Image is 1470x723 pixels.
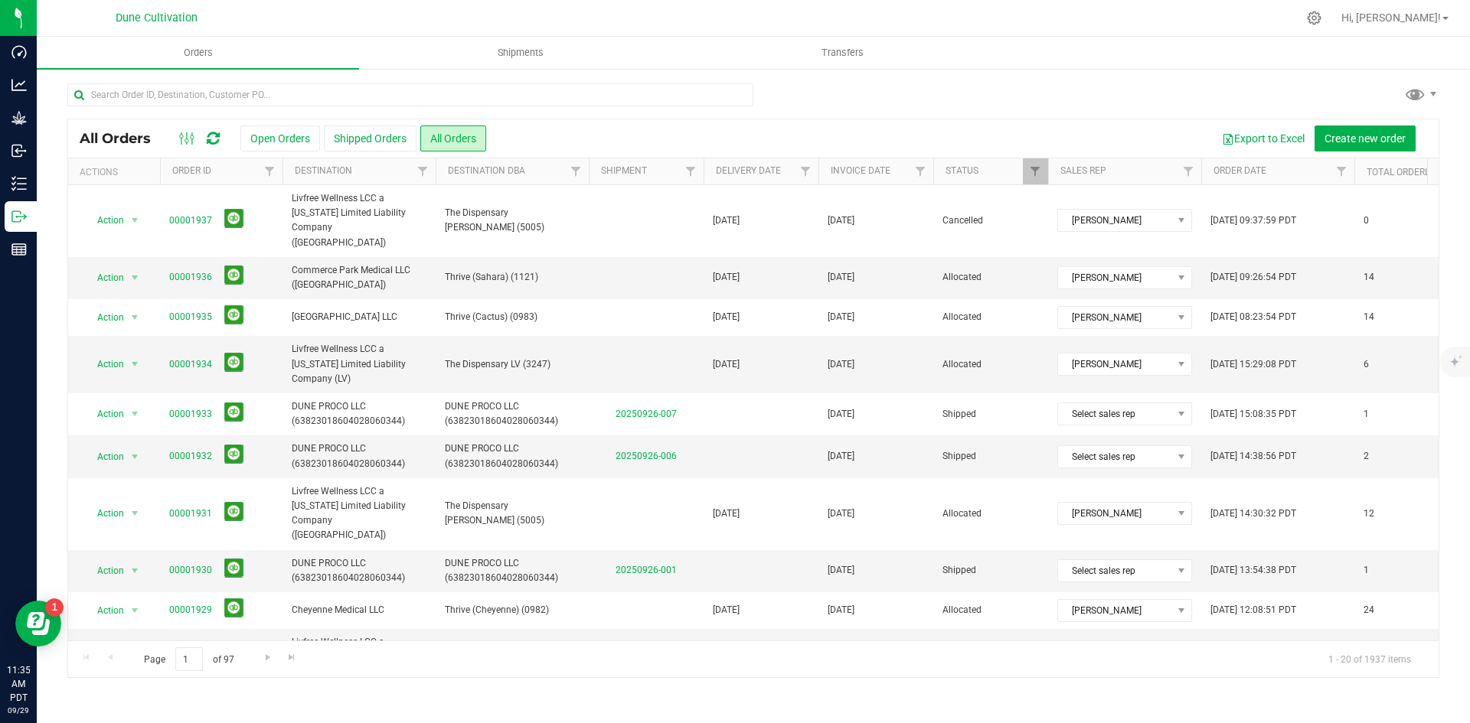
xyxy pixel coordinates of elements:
[292,263,426,292] span: Commerce Park Medical LLC ([GEOGRAPHIC_DATA])
[126,503,145,524] span: select
[169,449,212,464] a: 00001932
[445,603,580,617] span: Thrive (Cheyenne) (0982)
[1210,407,1296,422] span: [DATE] 15:08:35 PDT
[126,560,145,581] span: select
[445,399,580,428] span: DUNE PROCO LLC (63823018604028060344)
[1364,603,1374,617] span: 24
[169,310,212,324] a: 00001935
[240,125,320,151] button: Open Orders
[169,563,212,578] a: 00001930
[324,125,416,151] button: Shipped Orders
[1058,560,1172,581] span: Select sales rep
[116,11,198,24] span: Dune Cultivation
[1364,270,1374,285] span: 14
[445,270,580,285] span: Thrive (Sahara) (1121)
[1364,506,1374,521] span: 12
[1364,407,1369,422] span: 1
[445,206,580,235] span: The Dispensary [PERSON_NAME] (5005)
[445,310,580,324] span: Thrive (Cactus) (0983)
[445,357,580,372] span: The Dispensary LV (3247)
[83,210,125,231] span: Action
[292,484,426,543] span: Livfree Wellness LCC a [US_STATE] Limited Liability Company ([GEOGRAPHIC_DATA])
[80,167,154,177] div: Actions
[1364,357,1369,372] span: 6
[83,446,125,467] span: Action
[828,407,854,422] span: [DATE]
[828,603,854,617] span: [DATE]
[828,213,854,228] span: [DATE]
[11,176,27,191] inline-svg: Inventory
[169,357,212,372] a: 00001934
[1364,310,1374,324] span: 14
[448,165,525,176] a: Destination DBA
[169,407,212,422] a: 00001933
[1210,603,1296,617] span: [DATE] 12:08:51 PDT
[67,83,753,106] input: Search Order ID, Destination, Customer PO...
[445,499,580,528] span: The Dispensary [PERSON_NAME] (5005)
[1060,165,1106,176] a: Sales Rep
[295,165,352,176] a: Destination
[292,635,426,679] span: Livfree Wellness LCC a [US_STATE] Limited Liability Company (Eastern)
[713,213,740,228] span: [DATE]
[942,603,1039,617] span: Allocated
[713,603,740,617] span: [DATE]
[801,46,884,60] span: Transfers
[7,705,30,716] p: 09/29
[828,270,854,285] span: [DATE]
[1176,158,1201,184] a: Filter
[169,213,212,228] a: 00001937
[828,357,854,372] span: [DATE]
[281,647,303,668] a: Go to the last page
[445,441,580,471] span: DUNE PROCO LLC (63823018604028060344)
[1329,158,1354,184] a: Filter
[7,663,30,705] p: 11:35 AM PDT
[713,270,740,285] span: [DATE]
[942,357,1039,372] span: Allocated
[83,353,125,375] span: Action
[15,601,61,646] iframe: Resource center
[163,46,234,60] span: Orders
[1023,158,1048,184] a: Filter
[11,143,27,158] inline-svg: Inbound
[11,242,27,257] inline-svg: Reports
[713,506,740,521] span: [DATE]
[257,158,283,184] a: Filter
[1212,125,1315,151] button: Export to Excel
[256,647,279,668] a: Go to the next page
[1210,357,1296,372] span: [DATE] 15:29:08 PDT
[126,403,145,425] span: select
[828,563,854,578] span: [DATE]
[1210,310,1296,324] span: [DATE] 08:23:54 PDT
[1058,403,1172,425] span: Select sales rep
[169,270,212,285] a: 00001936
[1058,307,1172,328] span: [PERSON_NAME]
[83,503,125,524] span: Action
[83,267,125,288] span: Action
[292,603,426,617] span: Cheyenne Medical LLC
[946,165,978,176] a: Status
[292,556,426,585] span: DUNE PROCO LLC (63823018604028060344)
[1364,449,1369,464] span: 2
[292,441,426,471] span: DUNE PROCO LLC (63823018604028060344)
[1210,270,1296,285] span: [DATE] 09:26:54 PDT
[828,310,854,324] span: [DATE]
[1058,503,1172,524] span: [PERSON_NAME]
[83,403,125,425] span: Action
[831,165,890,176] a: Invoice Date
[172,165,211,176] a: Order ID
[716,165,781,176] a: Delivery Date
[828,449,854,464] span: [DATE]
[1210,506,1296,521] span: [DATE] 14:30:32 PDT
[169,603,212,617] a: 00001929
[445,556,580,585] span: DUNE PROCO LLC (63823018604028060344)
[175,647,203,671] input: 1
[83,560,125,581] span: Action
[410,158,436,184] a: Filter
[942,213,1039,228] span: Cancelled
[292,342,426,386] span: Livfree Wellness LCC a [US_STATE] Limited Liability Company (LV)
[942,270,1039,285] span: Allocated
[616,565,677,575] a: 20250926-001
[1058,353,1172,375] span: [PERSON_NAME]
[1210,563,1296,578] span: [DATE] 13:54:38 PDT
